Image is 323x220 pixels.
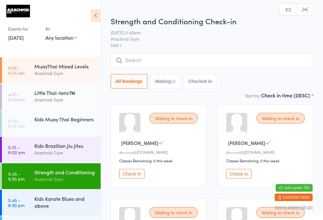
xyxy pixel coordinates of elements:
span: Arachnid Gym [111,36,303,42]
div: Any location [45,34,77,41]
span: Mat 1 [111,42,313,48]
div: Arachnid Gym [34,70,95,77]
button: All Bookings [111,74,147,89]
a: 5:00 -5:45 pmKids Muay Thai Beginners [2,110,101,136]
div: d•••••n@[DOMAIN_NAME] [119,149,200,155]
input: Search [111,53,313,68]
a: 5:15 -6:00 pmKids Brazilian Jiu JitsuArachnid Gym [2,137,101,163]
time: 5:00 - 5:45 pm [8,118,25,128]
button: Waiting11 [150,74,181,89]
div: Little Thai-tans™️ [34,89,95,96]
span: [PERSON_NAME] [121,140,158,146]
time: 4:30 - 5:00 pm [8,92,25,102]
time: 6:00 - 6:45 am [8,65,25,75]
img: Arachnid Gym [6,5,30,17]
div: 11 [171,79,176,84]
a: 4:30 -5:00 pmLittle Thai-tans™️Arachnid Gym [2,84,101,110]
div: MuayThai Mixed Levels [34,63,95,70]
div: Waiting to check in [256,207,305,218]
div: Kids Karate Blues and above [34,195,95,209]
button: how to secure with pin [275,205,313,210]
div: Events for [8,24,39,34]
div: Arachnid Gym [34,176,95,183]
a: 6:00 -6:45 amMuayThai Mixed LevelsArachnid Gym [2,57,101,83]
div: Strength and Conditioning [34,169,95,176]
button: Auto-cycle: ON [276,184,313,192]
div: Classes Remaining: 0 this week [119,158,200,163]
span: [PERSON_NAME] [228,140,265,146]
div: At [45,24,77,34]
div: Arachnid Gym [34,149,95,156]
button: Check in [226,169,251,179]
a: [DATE] [8,34,24,41]
time: 5:45 - 6:30 pm [8,198,25,208]
h2: Strength and Conditioning Check-in [111,16,313,26]
div: Classes Remaining: 0 this week [226,158,307,163]
div: Kids Brazilian Jiu Jitsu [34,142,95,149]
button: Checked in [184,74,217,89]
button: Check in [119,169,144,179]
label: Sort by [245,92,260,99]
div: Kids Muay Thai Beginners [34,116,95,123]
button: Exit kiosk mode [275,194,313,201]
time: 5:45 - 6:30 pm [8,171,25,181]
div: Waiting to check in [150,113,198,124]
div: Check in time (DESC) [261,92,313,99]
div: Arachnid Gym [34,96,95,103]
div: Waiting to check in [150,207,198,218]
span: [DATE] 5:45pm [111,29,303,36]
a: 5:45 -6:30 pmKids Karate Blues and above [2,190,101,216]
a: 5:45 -6:30 pmStrength and ConditioningArachnid Gym [2,163,101,189]
time: 5:15 - 6:00 pm [8,145,25,155]
div: d•••••n@[DOMAIN_NAME] [226,149,307,155]
div: Waiting to check in [256,113,305,124]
